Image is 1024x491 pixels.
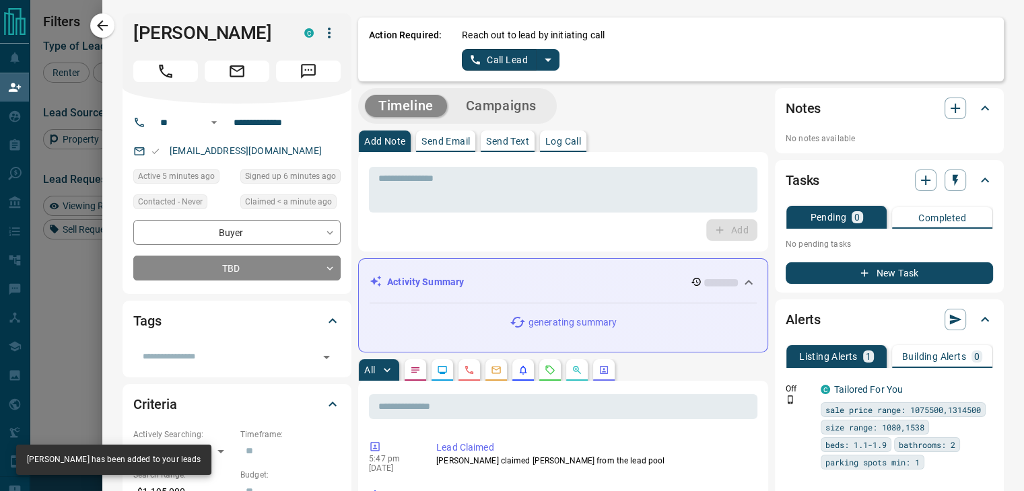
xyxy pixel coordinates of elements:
span: beds: 1.1-1.9 [825,438,887,451]
span: Message [276,61,341,82]
svg: Lead Browsing Activity [437,365,448,375]
svg: Push Notification Only [786,395,795,404]
div: condos.ca [821,385,830,394]
div: Activity Summary [370,270,757,295]
p: [DATE] [369,463,416,473]
p: 5:47 pm [369,454,416,463]
div: Mon Aug 18 2025 [240,169,341,188]
p: Completed [918,213,966,223]
p: No pending tasks [786,234,993,254]
h2: Notes [786,98,821,119]
p: No notes available [786,133,993,145]
span: sale price range: 1075500,1314500 [825,403,981,416]
div: condos.ca [304,28,314,38]
p: Lead Claimed [436,441,752,455]
h2: Alerts [786,309,821,330]
div: TBD [133,256,341,280]
span: Contacted - Never [138,195,203,209]
span: Signed up 6 minutes ago [245,169,336,183]
p: Action Required: [369,28,442,71]
div: Tasks [786,164,993,196]
p: Send Text [486,137,529,146]
div: Alerts [786,303,993,336]
h2: Tasks [786,169,819,191]
span: Email [205,61,269,82]
svg: Opportunities [572,365,582,375]
span: Claimed < a minute ago [245,195,332,209]
p: 1 [866,352,871,361]
a: Tailored For You [834,384,903,395]
p: Send Email [421,137,470,146]
div: Tags [133,305,341,337]
div: Buyer [133,220,341,245]
svg: Email Valid [151,147,160,156]
span: Active 5 minutes ago [138,169,215,183]
svg: Calls [464,365,475,375]
div: Notes [786,92,993,124]
div: Criteria [133,388,341,420]
span: bathrooms: 2 [899,438,955,451]
button: Open [206,114,222,130]
p: Activity Summary [387,275,464,289]
p: generating summary [528,315,617,330]
p: [PERSON_NAME] claimed [PERSON_NAME] from the lead pool [436,455,752,467]
p: Reach out to lead by initiating call [462,28,605,42]
button: Call Lead [462,49,537,71]
p: Off [786,383,813,395]
svg: Requests [545,365,555,375]
h2: Criteria [133,393,177,415]
p: 0 [974,352,980,361]
p: All [364,365,375,375]
h1: [PERSON_NAME] [133,22,284,44]
p: Timeframe: [240,428,341,441]
p: Actively Searching: [133,428,234,441]
button: New Task [786,262,993,284]
div: Mon Aug 18 2025 [240,194,341,213]
span: parking spots min: 1 [825,455,920,469]
p: Budget: [240,469,341,481]
div: [PERSON_NAME] has been added to your leads [27,449,201,471]
p: 0 [854,213,860,222]
div: split button [462,49,559,71]
p: Building Alerts [902,352,966,361]
button: Open [317,348,336,367]
p: Add Note [364,137,405,146]
p: Listing Alerts [799,352,858,361]
button: Campaigns [452,95,550,117]
h2: Tags [133,310,161,332]
span: Call [133,61,198,82]
div: Mon Aug 18 2025 [133,169,234,188]
p: Log Call [545,137,581,146]
button: Timeline [365,95,447,117]
svg: Agent Actions [599,365,609,375]
p: Pending [810,213,846,222]
svg: Listing Alerts [518,365,528,375]
svg: Notes [410,365,421,375]
a: [EMAIL_ADDRESS][DOMAIN_NAME] [170,145,322,156]
svg: Emails [491,365,502,375]
span: size range: 1080,1538 [825,420,924,434]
